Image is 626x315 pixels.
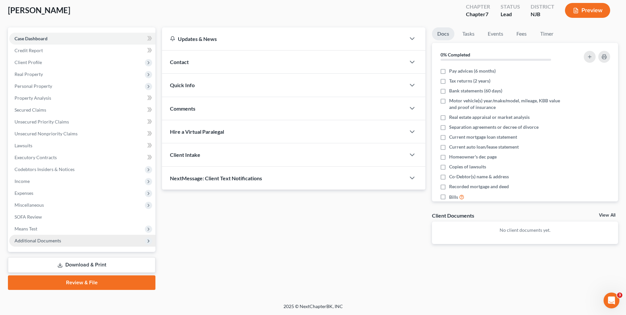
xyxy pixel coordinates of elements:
[15,107,46,113] span: Secured Claims
[15,143,32,148] span: Lawsuits
[15,178,30,184] span: Income
[9,128,155,140] a: Unsecured Nonpriority Claims
[15,131,78,136] span: Unsecured Nonpriority Claims
[170,128,224,135] span: Hire a Virtual Paralegal
[482,27,509,40] a: Events
[9,92,155,104] a: Property Analysis
[15,155,57,160] span: Executory Contracts
[501,11,520,18] div: Lead
[565,3,610,18] button: Preview
[15,166,75,172] span: Codebtors Insiders & Notices
[9,211,155,223] a: SOFA Review
[9,152,155,163] a: Executory Contracts
[441,52,470,57] strong: 0% Completed
[15,36,48,41] span: Case Dashboard
[170,82,195,88] span: Quick Info
[170,152,200,158] span: Client Intake
[449,144,519,150] span: Current auto loan/lease statement
[449,78,490,84] span: Tax returns (2 years)
[531,3,554,11] div: District
[9,140,155,152] a: Lawsuits
[8,257,155,273] a: Download & Print
[449,87,502,94] span: Bank statements (60 days)
[15,214,42,220] span: SOFA Review
[9,116,155,128] a: Unsecured Priority Claims
[466,11,490,18] div: Chapter
[15,83,52,89] span: Personal Property
[15,190,33,196] span: Expenses
[617,293,622,298] span: 3
[170,35,398,42] div: Updates & News
[449,68,496,74] span: Pay advices (6 months)
[457,27,480,40] a: Tasks
[125,303,501,315] div: 2025 © NextChapterBK, INC
[9,104,155,116] a: Secured Claims
[449,124,539,130] span: Separation agreements or decree of divorce
[604,293,619,308] iframe: Intercom live chat
[449,194,458,200] span: Bills
[8,275,155,290] a: Review & File
[432,212,474,219] div: Client Documents
[15,226,37,231] span: Means Test
[449,97,566,111] span: Motor vehicle(s) year/make/model, mileage, KBB value and proof of insurance
[15,238,61,243] span: Additional Documents
[432,27,454,40] a: Docs
[449,173,509,180] span: Co-Debtor(s) name & address
[170,59,189,65] span: Contact
[170,175,262,181] span: NextMessage: Client Text Notifications
[8,5,70,15] span: [PERSON_NAME]
[449,114,530,121] span: Real estate appraisal or market analysis
[485,11,488,17] span: 7
[15,95,51,101] span: Property Analysis
[501,3,520,11] div: Status
[15,71,43,77] span: Real Property
[449,154,497,160] span: Homeowner's dec page
[599,213,615,218] a: View All
[531,11,554,18] div: NJB
[9,45,155,56] a: Credit Report
[15,48,43,53] span: Credit Report
[9,33,155,45] a: Case Dashboard
[466,3,490,11] div: Chapter
[449,163,486,170] span: Copies of lawsuits
[511,27,532,40] a: Fees
[449,134,517,140] span: Current mortgage loan statement
[15,119,69,124] span: Unsecured Priority Claims
[170,105,195,112] span: Comments
[15,59,42,65] span: Client Profile
[15,202,44,208] span: Miscellaneous
[437,227,613,233] p: No client documents yet.
[535,27,559,40] a: Timer
[449,183,509,190] span: Recorded mortgage and deed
